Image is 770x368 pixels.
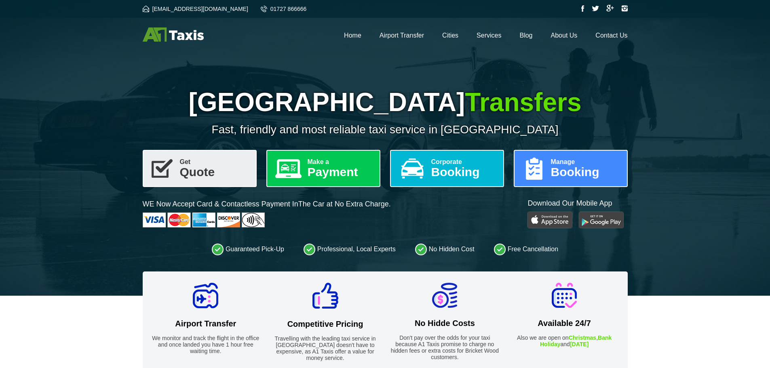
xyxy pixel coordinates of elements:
strong: Christmas [569,334,596,341]
p: Don't pay over the odds for your taxi because A1 Taxis promise to charge no hidden fees or extra ... [390,334,500,360]
span: Manage [551,159,620,165]
p: Fast, friendly and most reliable taxi service in [GEOGRAPHIC_DATA] [143,123,628,136]
span: Transfers [465,88,581,117]
span: Get [180,159,249,165]
h2: Competitive Pricing [270,320,380,329]
a: 01727 866666 [261,6,307,12]
p: WE Now Accept Card & Contactless Payment In [143,199,391,209]
p: Download Our Mobile App [527,198,627,208]
a: Airport Transfer [380,32,424,39]
a: GetQuote [143,150,257,187]
img: Instagram [621,5,628,12]
img: Twitter [592,6,599,11]
a: About Us [551,32,578,39]
h1: [GEOGRAPHIC_DATA] [143,87,628,117]
a: ManageBooking [514,150,628,187]
a: CorporateBooking [390,150,504,187]
strong: [DATE] [570,341,589,347]
p: Also we are open on , and [509,334,620,347]
a: [EMAIL_ADDRESS][DOMAIN_NAME] [143,6,248,12]
img: Competitive Pricing Icon [312,283,338,309]
li: No Hidden Cost [415,243,475,255]
img: Available 24/7 Icon [552,283,577,308]
span: Corporate [431,159,497,165]
p: Travelling with the leading taxi service in [GEOGRAPHIC_DATA] doesn't have to expensive, as A1 Ta... [270,335,380,361]
img: Cards [143,212,265,227]
a: Blog [519,32,532,39]
strong: Bank Holiday [540,334,612,347]
a: Make aPayment [266,150,380,187]
a: Cities [442,32,458,39]
img: Google Play [579,212,624,228]
h2: Airport Transfer [151,319,261,328]
a: Home [344,32,361,39]
a: Contact Us [595,32,627,39]
li: Guaranteed Pick-Up [212,243,284,255]
span: The Car at No Extra Charge. [298,200,391,208]
img: Airport Transfer Icon [193,283,218,308]
img: A1 Taxis St Albans LTD [143,27,204,42]
img: Facebook [581,5,584,12]
a: Services [477,32,501,39]
p: We monitor and track the flight in the office and once landed you have 1 hour free waiting time. [151,335,261,354]
h2: No Hidde Costs [390,319,500,328]
li: Free Cancellation [494,243,558,255]
img: Google Plus [606,5,614,12]
span: Make a [308,159,373,165]
img: No Hidde Costs Icon [432,283,457,308]
img: Play Store [527,212,572,228]
li: Professional, Local Experts [304,243,396,255]
h2: Available 24/7 [509,319,620,328]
